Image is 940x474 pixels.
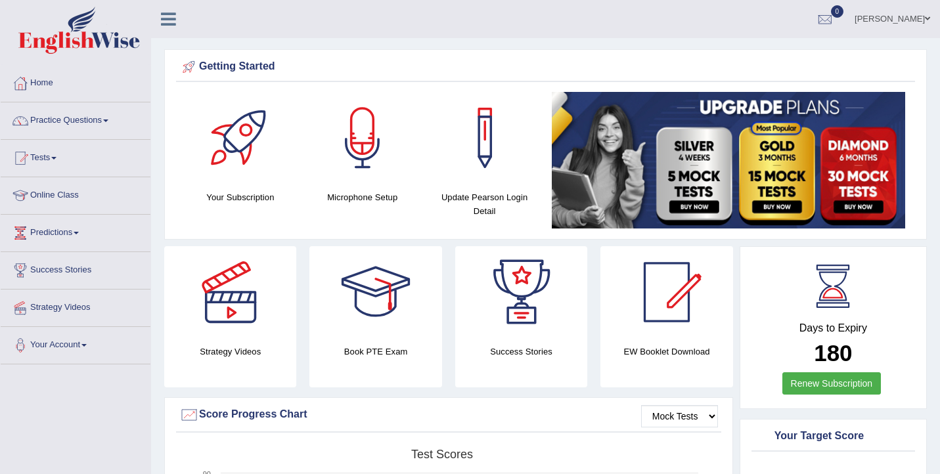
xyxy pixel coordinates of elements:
a: Practice Questions [1,102,150,135]
a: Online Class [1,177,150,210]
span: 0 [831,5,844,18]
h4: EW Booklet Download [600,345,732,358]
div: Score Progress Chart [179,405,718,425]
div: Your Target Score [755,427,912,446]
h4: Your Subscription [186,190,295,204]
h4: Strategy Videos [164,345,296,358]
a: Renew Subscription [782,372,882,395]
h4: Book PTE Exam [309,345,441,358]
h4: Microphone Setup [308,190,417,204]
a: Your Account [1,327,150,360]
b: 180 [814,340,852,366]
h4: Success Stories [455,345,587,358]
a: Success Stories [1,252,150,285]
h4: Update Pearson Login Detail [430,190,539,218]
a: Strategy Videos [1,290,150,322]
img: small5.jpg [552,92,905,228]
tspan: Test scores [411,448,473,461]
a: Predictions [1,215,150,248]
div: Getting Started [179,57,912,77]
a: Tests [1,140,150,173]
h4: Days to Expiry [755,322,912,334]
a: Home [1,65,150,98]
